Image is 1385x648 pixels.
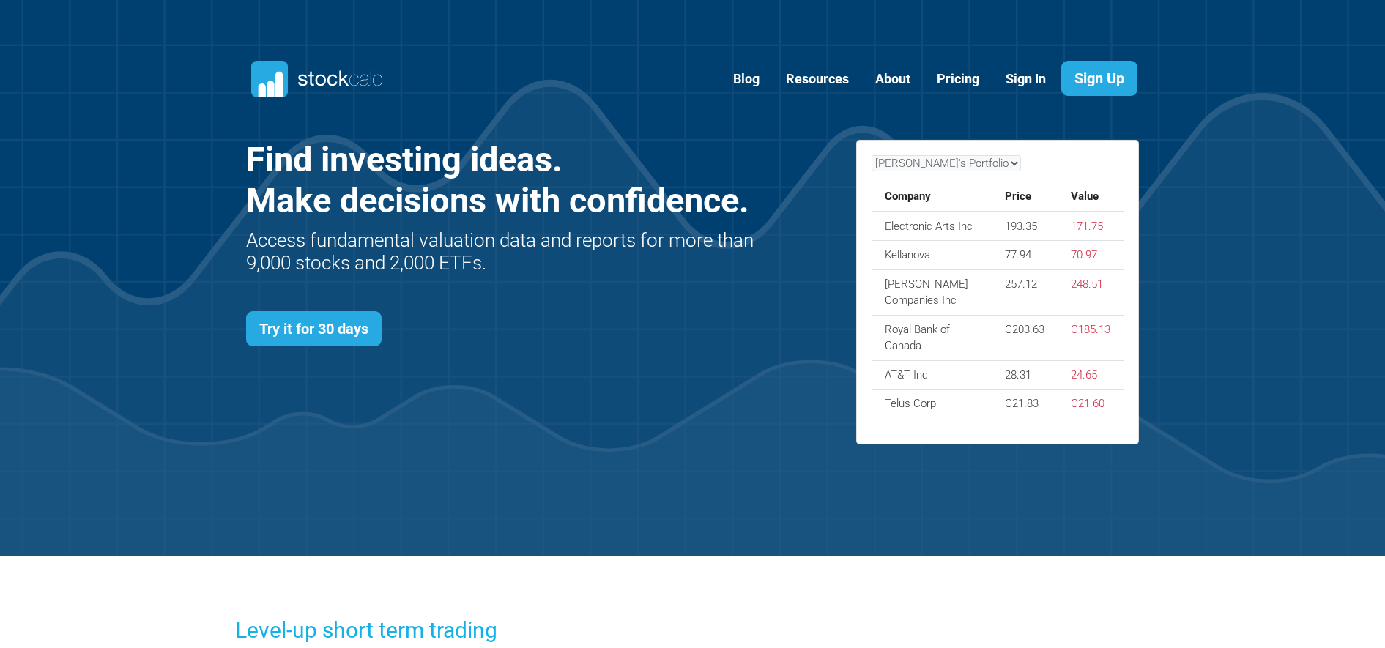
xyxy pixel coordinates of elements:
[872,360,992,390] td: AT&T Inc
[992,315,1058,360] td: C203.63
[872,212,992,241] td: Electronic Arts Inc
[872,390,992,418] td: Telus Corp
[722,62,771,97] a: Blog
[992,390,1058,418] td: C21.83
[775,62,860,97] a: Resources
[995,62,1057,97] a: Sign In
[992,212,1058,241] td: 193.35
[864,62,921,97] a: About
[1058,212,1124,241] td: 171.75
[872,269,992,315] td: [PERSON_NAME] Companies Inc
[1058,182,1124,212] th: Value
[246,139,758,222] h1: Find investing ideas. Make decisions with confidence.
[992,360,1058,390] td: 28.31
[235,615,1151,646] h3: Level-up short term trading
[246,311,382,346] a: Try it for 30 days
[872,182,992,212] th: Company
[992,269,1058,315] td: 257.12
[1058,269,1124,315] td: 248.51
[872,241,992,270] td: Kellanova
[1058,241,1124,270] td: 70.97
[926,62,990,97] a: Pricing
[1058,315,1124,360] td: C185.13
[1058,390,1124,418] td: C21.60
[246,229,758,275] h2: Access fundamental valuation data and reports for more than 9,000 stocks and 2,000 ETFs.
[1058,360,1124,390] td: 24.65
[992,182,1058,212] th: Price
[872,315,992,360] td: Royal Bank of Canada
[992,241,1058,270] td: 77.94
[1061,61,1137,96] a: Sign Up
